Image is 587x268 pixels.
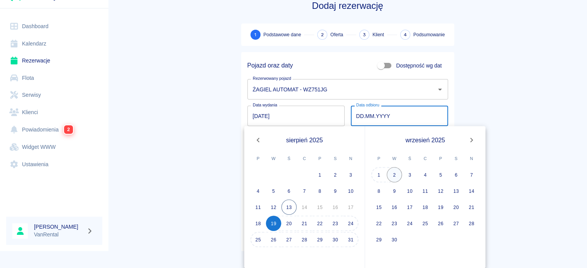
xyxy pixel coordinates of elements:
[266,183,281,199] button: 5
[464,199,479,215] button: 21
[387,151,401,166] span: wtorek
[449,151,463,166] span: sobota
[34,223,83,231] h6: [PERSON_NAME]
[356,102,379,108] label: Data odbioru
[6,35,102,52] a: Kalendarz
[344,151,358,166] span: niedziela
[343,216,359,231] button: 24
[433,216,448,231] button: 26
[312,232,328,247] button: 29
[64,125,73,134] span: 2
[313,151,327,166] span: piątek
[448,167,464,182] button: 6
[464,167,479,182] button: 7
[418,151,432,166] span: czwartek
[418,183,433,199] button: 11
[253,102,277,108] label: Data wydania
[6,86,102,104] a: Serwisy
[387,232,402,247] button: 30
[387,216,402,231] button: 23
[418,216,433,231] button: 25
[266,232,281,247] button: 26
[266,216,281,231] button: 19
[418,167,433,182] button: 4
[403,151,417,166] span: środa
[448,183,464,199] button: 13
[254,31,256,39] span: 1
[330,31,343,38] span: Oferta
[448,199,464,215] button: 20
[387,167,402,182] button: 2
[371,199,387,215] button: 15
[387,199,402,215] button: 16
[343,167,359,182] button: 3
[267,151,281,166] span: wtorek
[297,183,312,199] button: 7
[6,156,102,173] a: Ustawienia
[434,151,448,166] span: piątek
[250,183,266,199] button: 4
[250,132,266,148] button: Previous month
[281,183,297,199] button: 6
[281,232,297,247] button: 27
[343,232,359,247] button: 31
[34,231,83,239] p: VanRental
[282,151,296,166] span: środa
[371,183,387,199] button: 8
[413,31,445,38] span: Podsumowanie
[6,138,102,156] a: Widget WWW
[251,151,265,166] span: poniedziałek
[363,31,366,39] span: 3
[402,199,418,215] button: 17
[328,232,343,247] button: 30
[402,216,418,231] button: 24
[433,183,448,199] button: 12
[448,216,464,231] button: 27
[402,167,418,182] button: 3
[404,31,407,39] span: 4
[464,216,479,231] button: 28
[372,31,384,38] span: Klient
[250,199,266,215] button: 11
[312,216,328,231] button: 22
[6,104,102,121] a: Klienci
[250,232,266,247] button: 25
[281,216,297,231] button: 20
[281,199,297,215] button: 13
[464,132,479,148] button: Next month
[371,167,387,182] button: 1
[286,135,323,145] span: sierpień 2025
[351,106,448,126] input: DD.MM.YYYY
[6,69,102,87] a: Flota
[371,232,387,247] button: 29
[402,183,418,199] button: 10
[372,151,386,166] span: poniedziałek
[297,216,312,231] button: 21
[328,151,342,166] span: sobota
[435,84,445,95] button: Otwórz
[321,31,324,39] span: 2
[264,31,301,38] span: Podstawowe dane
[371,216,387,231] button: 22
[6,18,102,35] a: Dashboard
[343,183,359,199] button: 10
[312,183,328,199] button: 8
[328,167,343,182] button: 2
[253,76,291,81] label: Rezerwowany pojazd
[247,62,293,69] h5: Pojazd oraz daty
[312,167,328,182] button: 1
[464,183,479,199] button: 14
[250,216,266,231] button: 18
[465,151,479,166] span: niedziela
[297,232,312,247] button: 28
[266,199,281,215] button: 12
[396,62,442,70] span: Dostępność wg dat
[418,199,433,215] button: 18
[433,199,448,215] button: 19
[247,106,345,126] input: DD.MM.YYYY
[433,167,448,182] button: 5
[406,135,445,145] span: wrzesień 2025
[387,183,402,199] button: 9
[298,151,311,166] span: czwartek
[6,52,102,69] a: Rezerwacje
